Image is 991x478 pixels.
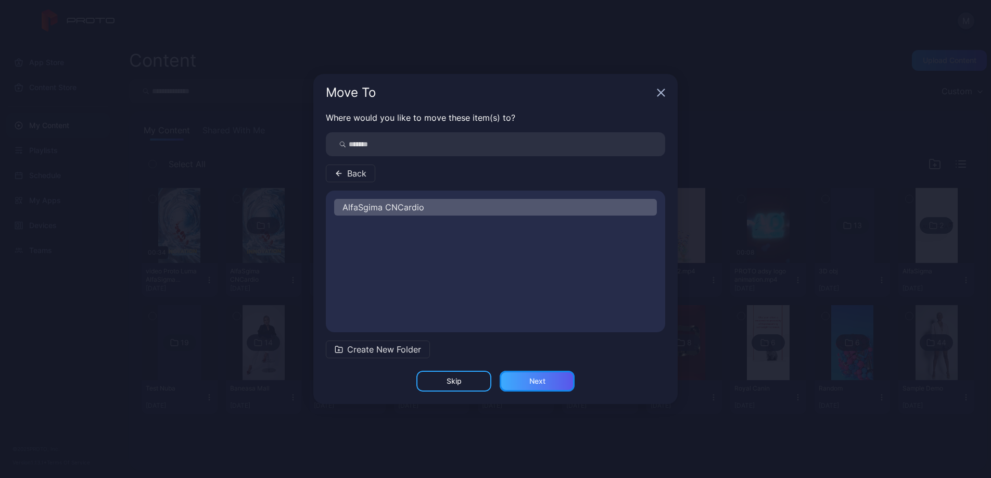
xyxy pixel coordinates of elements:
button: Skip [416,371,491,392]
div: Move To [326,86,653,99]
span: Create New Folder [347,343,421,356]
span: Back [347,167,366,180]
button: Back [326,165,375,182]
button: Create New Folder [326,341,430,358]
p: Where would you like to move these item(s) to? [326,111,665,124]
div: Skip [447,377,462,385]
span: AlfaSgima CNCardio [342,201,424,213]
button: Next [500,371,575,392]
